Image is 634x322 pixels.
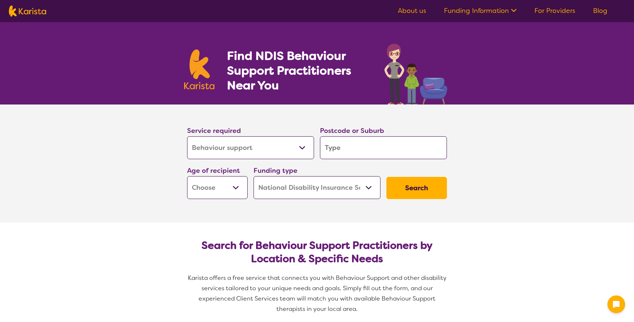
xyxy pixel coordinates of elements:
[386,177,447,199] button: Search
[184,273,450,314] p: Karista offers a free service that connects you with Behaviour Support and other disability servi...
[187,166,240,175] label: Age of recipient
[398,6,426,15] a: About us
[320,126,384,135] label: Postcode or Suburb
[320,136,447,159] input: Type
[187,126,241,135] label: Service required
[227,48,370,93] h1: Find NDIS Behaviour Support Practitioners Near You
[254,166,297,175] label: Funding type
[9,6,46,17] img: Karista logo
[193,239,441,266] h2: Search for Behaviour Support Practitioners by Location & Specific Needs
[534,6,575,15] a: For Providers
[593,6,607,15] a: Blog
[184,49,214,89] img: Karista logo
[382,40,450,105] img: behaviour-support
[444,6,517,15] a: Funding Information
